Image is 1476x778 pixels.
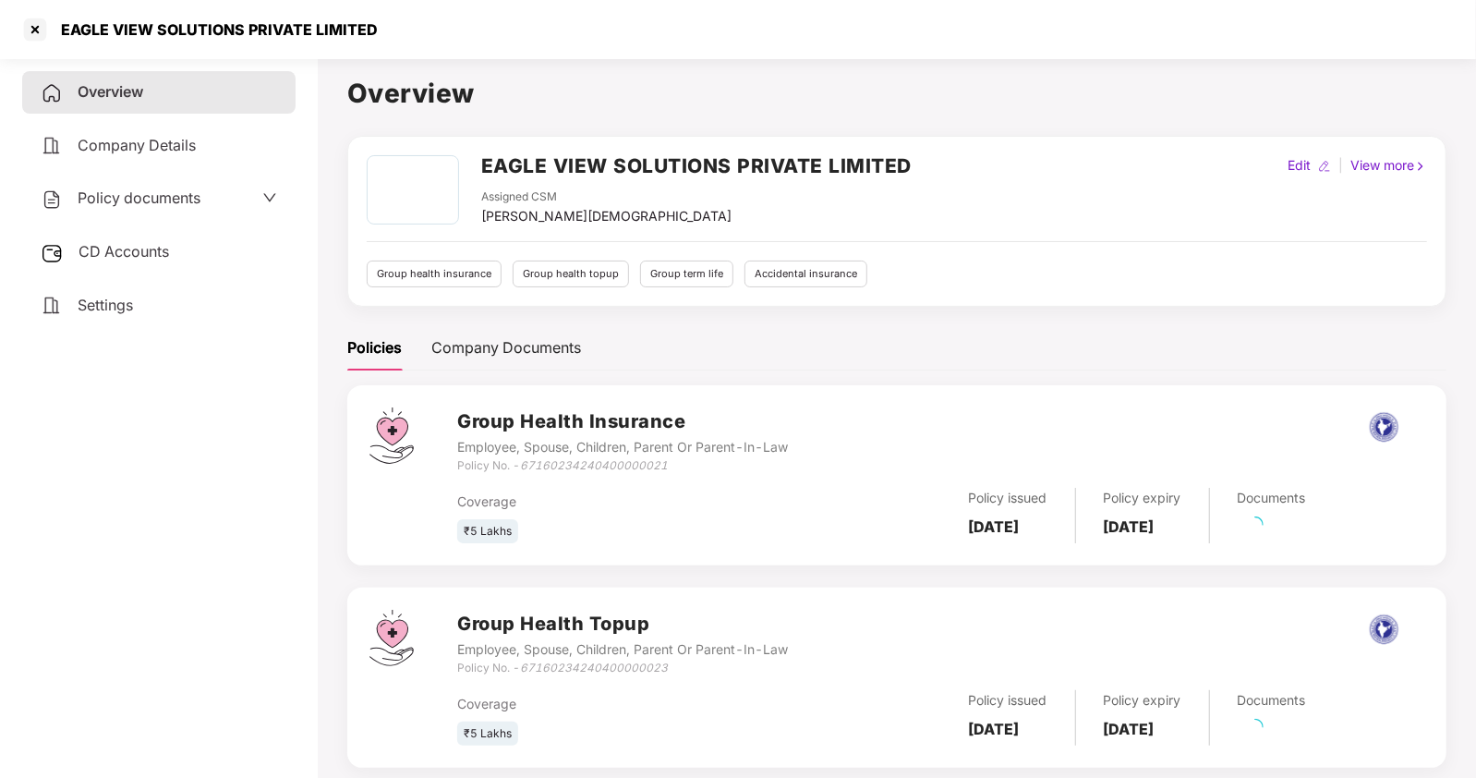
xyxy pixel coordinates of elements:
[457,722,518,747] div: ₹5 Lakhs
[457,639,788,660] div: Employee, Spouse, Children, Parent Or Parent-In-Law
[1247,719,1264,735] span: loading
[1284,155,1314,176] div: Edit
[969,720,1020,738] b: [DATE]
[481,206,732,226] div: [PERSON_NAME][DEMOGRAPHIC_DATA]
[1247,517,1264,533] span: loading
[481,188,732,206] div: Assigned CSM
[1104,720,1155,738] b: [DATE]
[457,407,788,436] h3: Group Health Insurance
[41,188,63,211] img: svg+xml;base64,PHN2ZyB4bWxucz0iaHR0cDovL3d3dy53My5vcmcvMjAwMC9zdmciIHdpZHRoPSIyNCIgaGVpZ2h0PSIyNC...
[1335,155,1347,176] div: |
[457,694,780,714] div: Coverage
[41,295,63,317] img: svg+xml;base64,PHN2ZyB4bWxucz0iaHR0cDovL3d3dy53My5vcmcvMjAwMC9zdmciIHdpZHRoPSIyNCIgaGVpZ2h0PSIyNC...
[50,20,378,39] div: EAGLE VIEW SOLUTIONS PRIVATE LIMITED
[1238,690,1306,711] div: Documents
[262,190,277,205] span: down
[369,610,414,666] img: svg+xml;base64,PHN2ZyB4bWxucz0iaHR0cDovL3d3dy53My5vcmcvMjAwMC9zdmciIHdpZHRoPSI0Ny43MTQiIGhlaWdodD...
[1347,155,1431,176] div: View more
[1104,517,1155,536] b: [DATE]
[431,336,581,359] div: Company Documents
[457,437,788,457] div: Employee, Spouse, Children, Parent Or Parent-In-Law
[457,660,788,677] div: Policy No. -
[457,492,780,512] div: Coverage
[640,261,733,287] div: Group term life
[1104,690,1181,711] div: Policy expiry
[78,136,196,154] span: Company Details
[457,457,788,475] div: Policy No. -
[41,242,64,264] img: svg+xml;base64,PHN2ZyB3aWR0aD0iMjUiIGhlaWdodD0iMjQiIHZpZXdCb3g9IjAgMCAyNSAyNCIgZmlsbD0ibm9uZSIgeG...
[520,661,668,675] i: 67160234240400000023
[969,488,1047,508] div: Policy issued
[457,610,788,638] h3: Group Health Topup
[78,82,143,101] span: Overview
[1352,612,1416,648] img: nia.png
[520,458,668,472] i: 67160234240400000021
[369,407,414,464] img: svg+xml;base64,PHN2ZyB4bWxucz0iaHR0cDovL3d3dy53My5vcmcvMjAwMC9zdmciIHdpZHRoPSI0Ny43MTQiIGhlaWdodD...
[367,261,502,287] div: Group health insurance
[41,135,63,157] img: svg+xml;base64,PHN2ZyB4bWxucz0iaHR0cDovL3d3dy53My5vcmcvMjAwMC9zdmciIHdpZHRoPSIyNCIgaGVpZ2h0PSIyNC...
[481,151,912,181] h2: EAGLE VIEW SOLUTIONS PRIVATE LIMITED
[41,82,63,104] img: svg+xml;base64,PHN2ZyB4bWxucz0iaHR0cDovL3d3dy53My5vcmcvMjAwMC9zdmciIHdpZHRoPSIyNCIgaGVpZ2h0PSIyNC...
[744,261,867,287] div: Accidental insurance
[79,242,169,261] span: CD Accounts
[513,261,629,287] div: Group health topup
[457,519,518,544] div: ₹5 Lakhs
[1414,160,1427,173] img: rightIcon
[347,336,402,359] div: Policies
[78,188,200,207] span: Policy documents
[347,73,1446,114] h1: Overview
[1352,409,1416,445] img: nia.png
[969,517,1020,536] b: [DATE]
[1318,160,1331,173] img: editIcon
[78,296,133,314] span: Settings
[1104,488,1181,508] div: Policy expiry
[969,690,1047,711] div: Policy issued
[1238,488,1306,508] div: Documents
